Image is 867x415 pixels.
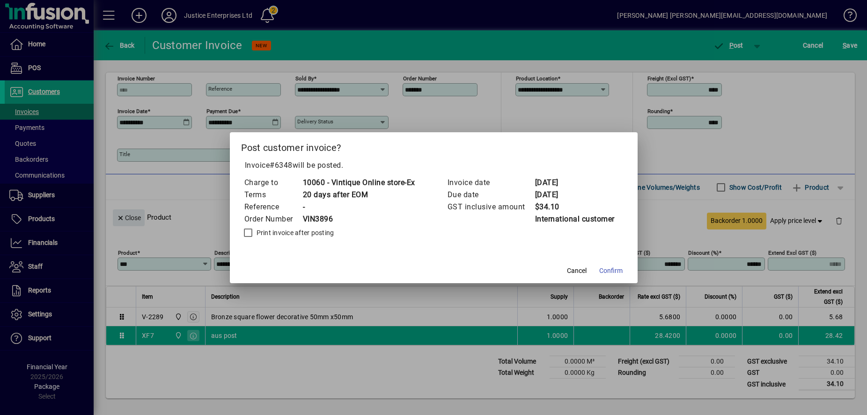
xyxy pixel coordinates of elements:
td: Terms [244,189,302,201]
td: Charge to [244,177,302,189]
label: Print invoice after posting [255,228,334,237]
td: Due date [447,189,535,201]
button: Confirm [595,263,626,279]
td: International customer [535,213,615,225]
td: VIN3896 [302,213,415,225]
p: Invoice will be posted . [241,160,626,171]
td: 20 days after EOM [302,189,415,201]
td: Reference [244,201,302,213]
td: - [302,201,415,213]
span: #6348 [270,161,293,170]
h2: Post customer invoice? [230,132,638,159]
td: GST inclusive amount [447,201,535,213]
td: $34.10 [535,201,615,213]
td: 10060 - Vintique Online store-Ex [302,177,415,189]
span: Cancel [567,266,587,276]
td: Invoice date [447,177,535,189]
td: [DATE] [535,189,615,201]
td: [DATE] [535,177,615,189]
td: Order Number [244,213,302,225]
button: Cancel [562,263,592,279]
span: Confirm [599,266,623,276]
